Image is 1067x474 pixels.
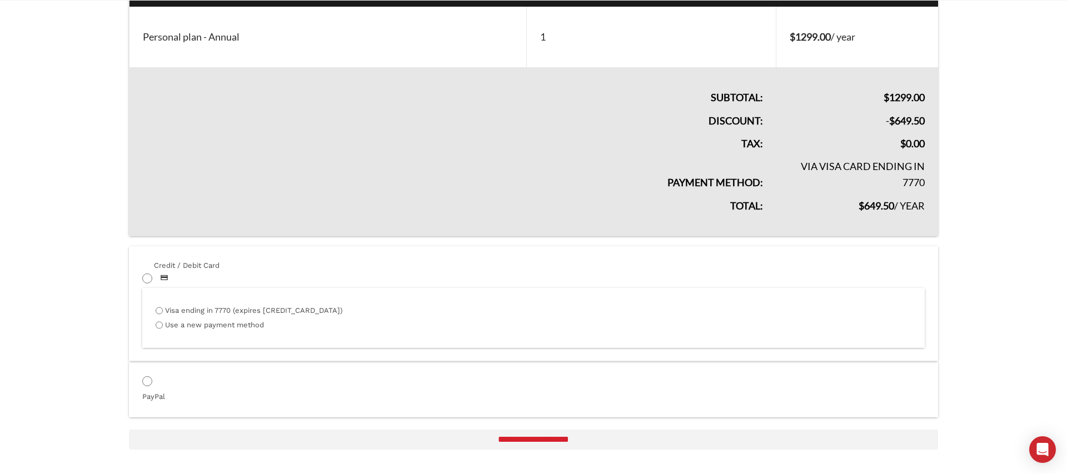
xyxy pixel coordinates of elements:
img: Credit / Debit Card [154,271,174,285]
span: 1299.00 [790,31,831,43]
th: Discount: [129,106,776,129]
span: $ [859,199,864,212]
td: 1 [527,7,776,67]
td: - [776,106,938,129]
th: Payment method: [129,152,776,191]
td: / year [776,191,938,236]
th: Total: [129,191,776,236]
td: Via Visa card ending in 7770 [776,152,938,191]
label: Use a new payment method [165,321,264,329]
span: 649.50 [859,199,894,212]
span: $ [790,31,795,43]
span: 0.00 [900,137,925,149]
span: $ [884,91,889,103]
div: Open Intercom Messenger [1029,436,1056,463]
label: Visa ending in 7770 (expires [CREDIT_CARD_DATA]) [165,306,343,315]
td: Personal plan - Annual [129,7,527,67]
label: Credit / Debit Card [154,260,220,285]
span: 1299.00 [884,91,925,103]
span: 649.50 [889,114,925,127]
th: Subtotal: [129,67,776,106]
td: / year [776,7,938,67]
span: $ [900,137,906,149]
label: PayPal [142,391,925,402]
span: $ [889,114,895,127]
th: Tax: [129,129,776,152]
